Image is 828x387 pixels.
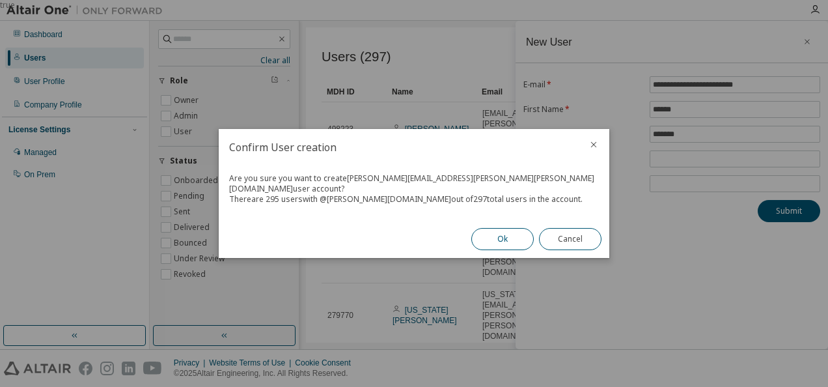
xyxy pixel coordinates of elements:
div: Are you sure you want to create [PERSON_NAME][EMAIL_ADDRESS][PERSON_NAME][PERSON_NAME][DOMAIN_NAM... [229,173,599,194]
h2: Confirm User creation [219,129,578,165]
button: close [588,139,599,150]
div: There are 295 users with @ [PERSON_NAME][DOMAIN_NAME] out of 297 total users in the account. [229,194,599,205]
button: Ok [471,228,534,250]
button: Cancel [539,228,601,250]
